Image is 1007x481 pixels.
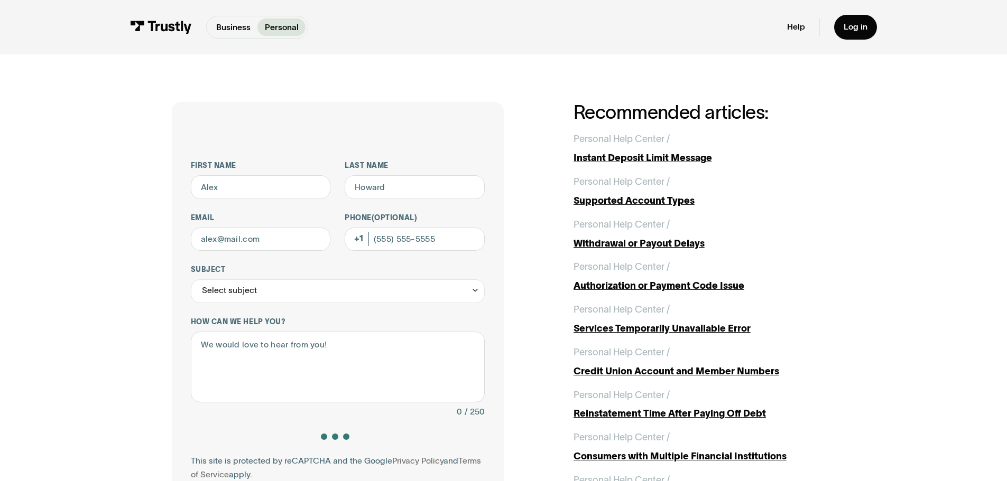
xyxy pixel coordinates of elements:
h2: Recommended articles: [574,102,836,122]
label: Phone [345,213,485,223]
label: Last name [345,161,485,171]
div: Withdrawal or Payout Delays [574,237,836,251]
div: Personal Help Center / [574,303,670,317]
p: Personal [265,21,299,34]
a: Personal Help Center /Services Temporarily Unavailable Error [574,303,836,336]
a: Personal Help Center /Authorization or Payment Code Issue [574,260,836,293]
input: Howard [345,175,485,199]
div: Personal Help Center / [574,345,670,360]
label: First name [191,161,331,171]
p: Business [216,21,251,34]
a: Personal [257,18,306,36]
a: Personal Help Center /Reinstatement Time After Paying Off Debt [574,388,836,421]
div: Personal Help Center / [574,132,670,146]
a: Personal Help Center /Withdrawal or Payout Delays [574,218,836,251]
a: Business [209,18,257,36]
a: Personal Help Center /Consumers with Multiple Financial Institutions [574,430,836,464]
input: (555) 555-5555 [345,228,485,251]
div: Personal Help Center / [574,175,670,189]
label: Email [191,213,331,223]
div: Personal Help Center / [574,388,670,402]
a: Privacy Policy [392,456,444,465]
div: Instant Deposit Limit Message [574,151,836,165]
div: Supported Account Types [574,194,836,208]
div: 0 [457,405,462,419]
input: alex@mail.com [191,228,331,251]
input: Alex [191,175,331,199]
a: Personal Help Center /Supported Account Types [574,175,836,208]
div: Select subject [202,284,257,298]
img: Trustly Logo [130,21,192,34]
div: / 250 [465,405,485,419]
div: Personal Help Center / [574,260,670,274]
div: Reinstatement Time After Paying Off Debt [574,407,836,421]
div: Services Temporarily Unavailable Error [574,322,836,336]
div: Personal Help Center / [574,218,670,232]
a: Log in [834,15,877,40]
div: Credit Union Account and Member Numbers [574,364,836,379]
span: (Optional) [372,214,417,222]
div: Personal Help Center / [574,430,670,445]
a: Help [787,22,805,32]
a: Personal Help Center /Instant Deposit Limit Message [574,132,836,165]
label: Subject [191,265,485,275]
label: How can we help you? [191,317,485,327]
a: Personal Help Center /Credit Union Account and Member Numbers [574,345,836,379]
div: Log in [844,22,867,32]
div: Consumers with Multiple Financial Institutions [574,449,836,464]
div: Authorization or Payment Code Issue [574,279,836,293]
